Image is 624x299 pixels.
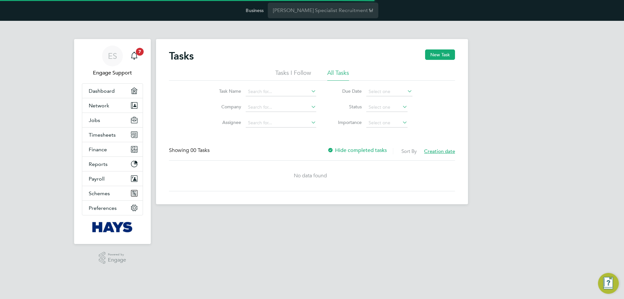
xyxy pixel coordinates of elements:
input: Search for... [246,103,316,112]
a: Powered byEngage [99,252,126,264]
span: Payroll [89,176,105,182]
img: hays-logo-retina.png [92,222,133,232]
h2: Tasks [169,49,194,62]
label: Importance [332,119,362,125]
span: Preferences [89,205,117,211]
button: Preferences [82,201,143,215]
span: Network [89,102,109,109]
span: Creation date [424,148,455,154]
button: Reports [82,157,143,171]
input: Select one [366,118,408,128]
span: 00 Tasks [190,147,210,154]
span: Schemes [89,190,110,197]
label: Task Name [212,88,241,94]
span: Dashboard [89,88,115,94]
label: Status [332,104,362,110]
button: Payroll [82,171,143,186]
span: Timesheets [89,132,116,138]
li: All Tasks [327,69,349,81]
label: Business [246,7,264,13]
nav: Main navigation [74,39,151,244]
a: ESEngage Support [82,46,143,77]
input: Search for... [246,87,316,96]
button: Jobs [82,113,143,127]
li: Tasks I Follow [275,69,311,81]
a: Go to home page [82,222,143,232]
label: Assignee [212,119,241,125]
a: Dashboard [82,84,143,98]
span: Finance [89,146,107,153]
button: Finance [82,142,143,156]
input: Select one [366,87,412,96]
span: Engage Support [82,69,143,77]
label: Company [212,104,241,110]
label: Sort By [401,148,417,154]
button: Schemes [82,186,143,200]
input: Select one [366,103,408,112]
span: Jobs [89,117,100,123]
div: No data found [169,172,452,179]
a: 7 [128,46,141,66]
span: 7 [136,48,144,56]
button: New Task [425,49,455,60]
label: Due Date [332,88,362,94]
label: Hide completed tasks [327,147,387,154]
button: Engage Resource Center [598,273,619,294]
button: Timesheets [82,128,143,142]
span: Powered by [108,252,126,257]
input: Search for... [246,118,316,128]
span: Reports [89,161,108,167]
div: Showing [169,147,211,154]
button: Network [82,98,143,113]
span: ES [108,52,117,60]
span: Engage [108,257,126,263]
